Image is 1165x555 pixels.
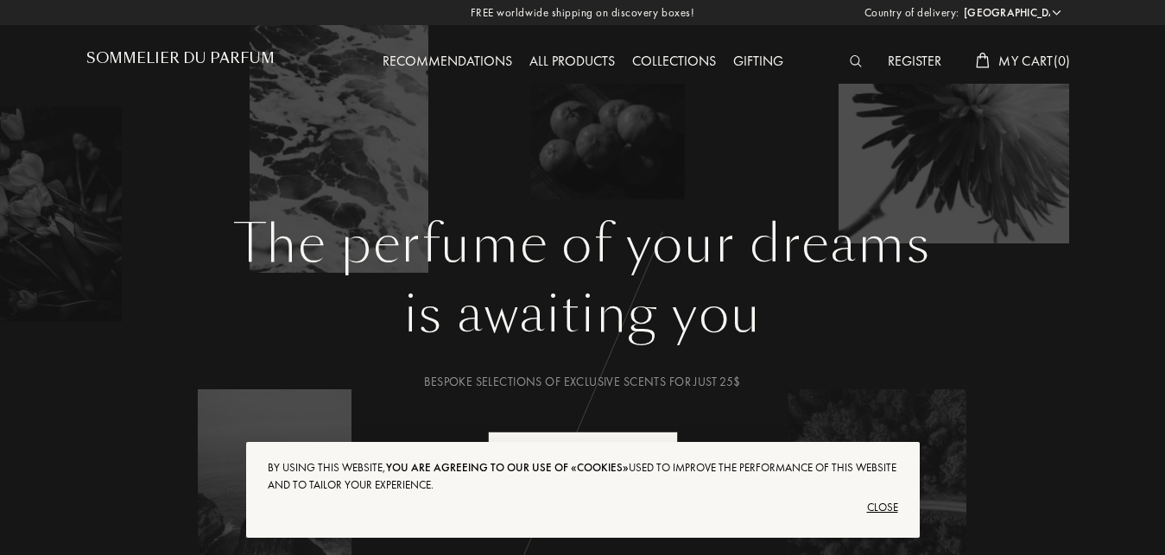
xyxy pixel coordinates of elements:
h1: The perfume of your dreams [99,213,1067,275]
div: is awaiting you [99,275,1067,353]
div: Gifting [725,51,792,73]
div: Register [879,51,950,73]
span: My Cart ( 0 ) [998,52,1070,70]
div: All products [521,51,624,73]
a: Sommelier du Parfum [86,50,275,73]
div: Close [268,494,898,521]
a: Recommendations [374,52,521,70]
span: you are agreeing to our use of «cookies» [386,460,629,475]
div: Collections [624,51,725,73]
a: Find your scentanimation [475,432,691,489]
div: Recommendations [374,51,521,73]
img: search_icn_white.svg [850,55,863,67]
div: Find your scent [488,432,678,489]
div: Bespoke selections of exclusive scents for just 25$ [99,373,1067,391]
div: By using this website, used to improve the performance of this website and to tailor your experie... [268,459,898,494]
a: Collections [624,52,725,70]
img: cart_white.svg [976,53,990,68]
h1: Sommelier du Parfum [86,50,275,66]
a: All products [521,52,624,70]
a: Gifting [725,52,792,70]
span: Country of delivery: [864,4,959,22]
a: Register [879,52,950,70]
